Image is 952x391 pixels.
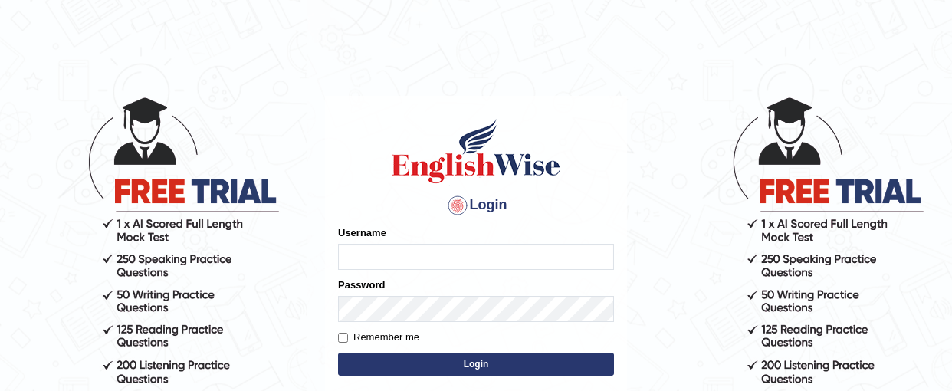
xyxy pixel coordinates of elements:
[389,117,563,186] img: Logo of English Wise sign in for intelligent practice with AI
[338,193,614,218] h4: Login
[338,330,419,345] label: Remember me
[338,333,348,343] input: Remember me
[338,225,386,240] label: Username
[338,353,614,376] button: Login
[338,278,385,292] label: Password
